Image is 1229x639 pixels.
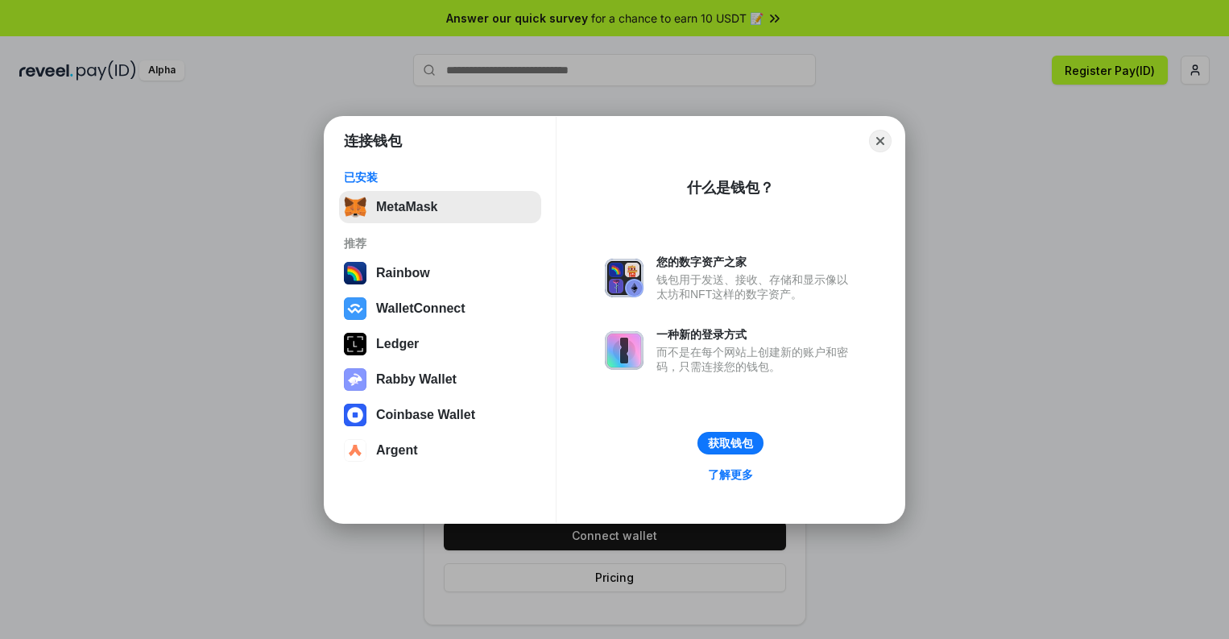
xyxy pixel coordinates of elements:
div: 什么是钱包？ [687,178,774,197]
button: 获取钱包 [697,432,763,454]
img: svg+xml,%3Csvg%20xmlns%3D%22http%3A%2F%2Fwww.w3.org%2F2000%2Fsvg%22%20fill%3D%22none%22%20viewBox... [605,331,643,370]
img: svg+xml,%3Csvg%20xmlns%3D%22http%3A%2F%2Fwww.w3.org%2F2000%2Fsvg%22%20fill%3D%22none%22%20viewBox... [605,259,643,297]
button: Rainbow [339,257,541,289]
button: WalletConnect [339,293,541,325]
button: Close [869,130,892,152]
div: 钱包用于发送、接收、存储和显示像以太坊和NFT这样的数字资产。 [656,272,856,301]
button: Coinbase Wallet [339,399,541,431]
button: MetaMask [339,191,541,223]
div: Ledger [376,337,419,351]
div: 您的数字资产之家 [656,255,856,269]
div: Rainbow [376,266,430,280]
img: svg+xml,%3Csvg%20fill%3D%22none%22%20height%3D%2233%22%20viewBox%3D%220%200%2035%2033%22%20width%... [344,196,366,218]
button: Argent [339,434,541,467]
div: 而不是在每个网站上创建新的账户和密码，只需连接您的钱包。 [656,345,856,374]
div: 了解更多 [708,467,753,482]
div: Rabby Wallet [376,372,457,387]
a: 了解更多 [698,464,763,485]
button: Ledger [339,328,541,360]
div: Argent [376,443,418,458]
img: svg+xml,%3Csvg%20xmlns%3D%22http%3A%2F%2Fwww.w3.org%2F2000%2Fsvg%22%20fill%3D%22none%22%20viewBox... [344,368,366,391]
div: WalletConnect [376,301,466,316]
div: 推荐 [344,236,536,251]
img: svg+xml,%3Csvg%20width%3D%22120%22%20height%3D%22120%22%20viewBox%3D%220%200%20120%20120%22%20fil... [344,262,366,284]
img: svg+xml,%3Csvg%20xmlns%3D%22http%3A%2F%2Fwww.w3.org%2F2000%2Fsvg%22%20width%3D%2228%22%20height%3... [344,333,366,355]
img: svg+xml,%3Csvg%20width%3D%2228%22%20height%3D%2228%22%20viewBox%3D%220%200%2028%2028%22%20fill%3D... [344,297,366,320]
img: svg+xml,%3Csvg%20width%3D%2228%22%20height%3D%2228%22%20viewBox%3D%220%200%2028%2028%22%20fill%3D... [344,404,366,426]
div: Coinbase Wallet [376,408,475,422]
div: 已安装 [344,170,536,185]
div: 获取钱包 [708,436,753,450]
div: 一种新的登录方式 [656,327,856,342]
div: MetaMask [376,200,437,214]
img: svg+xml,%3Csvg%20width%3D%2228%22%20height%3D%2228%22%20viewBox%3D%220%200%2028%2028%22%20fill%3D... [344,439,366,462]
button: Rabby Wallet [339,363,541,396]
h1: 连接钱包 [344,131,402,151]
